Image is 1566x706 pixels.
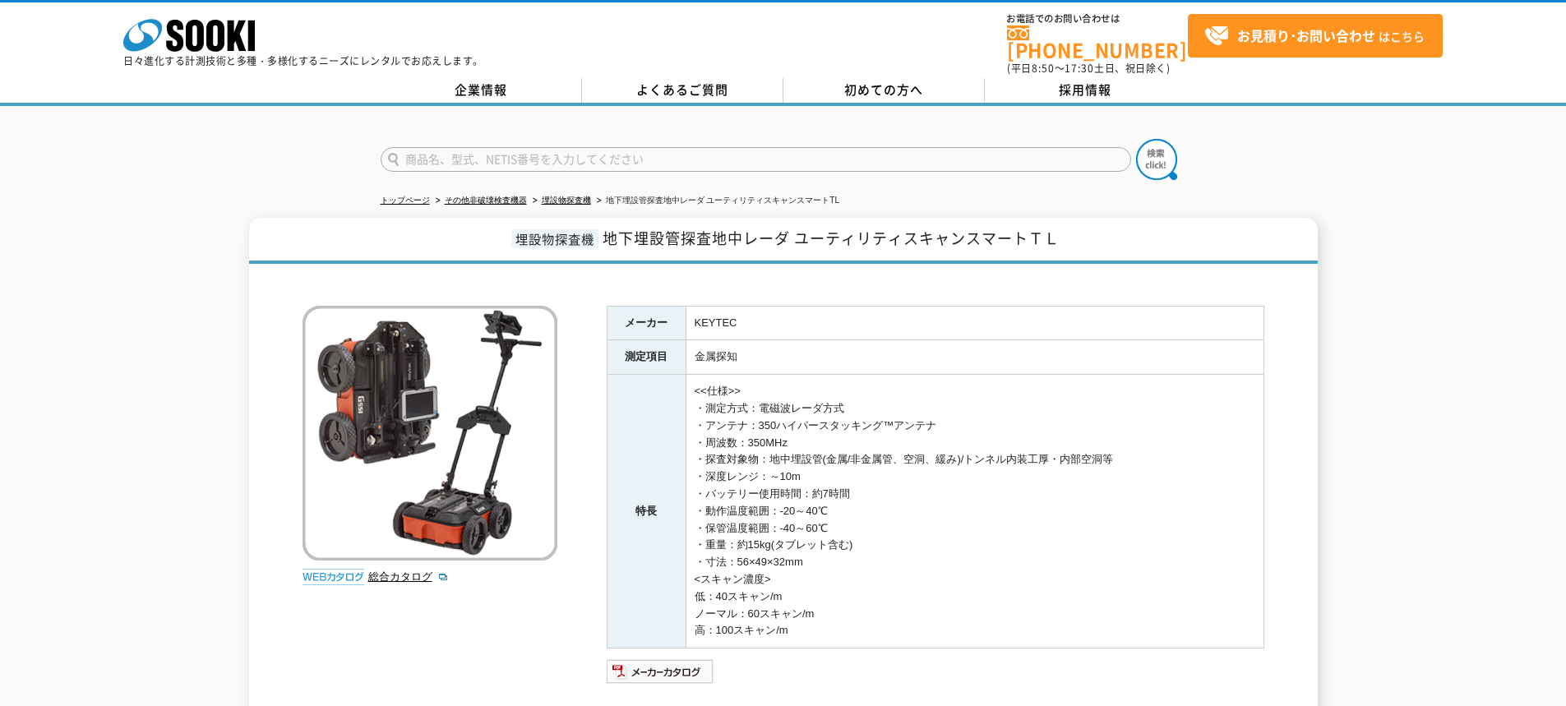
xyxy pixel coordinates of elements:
[1007,25,1188,59] a: [PHONE_NUMBER]
[303,569,364,585] img: webカタログ
[1136,139,1177,180] img: btn_search.png
[1007,61,1170,76] span: (平日 ～ 土日、祝日除く)
[368,570,449,583] a: 総合カタログ
[607,658,714,685] img: メーカーカタログ
[686,375,1263,648] td: <<仕様>> ・測定方式：電磁波レーダ方式 ・アンテナ：350ハイパースタッキング™アンテナ ・周波数：350MHz ・探査対象物：地中埋設管(金属/非金属管、空洞、緩み)/トンネル内装工厚・内...
[607,375,686,648] th: 特長
[686,306,1263,340] td: KEYTEC
[582,78,783,103] a: よくあるご質問
[783,78,985,103] a: 初めての方へ
[594,192,839,210] li: 地下埋設管探査地中レーダ ユーティリティスキャンスマートTL
[844,81,923,99] span: 初めての方へ
[686,340,1263,375] td: 金属探知
[445,196,527,205] a: その他非破壊検査機器
[381,196,430,205] a: トップページ
[381,78,582,103] a: 企業情報
[607,340,686,375] th: 測定項目
[1007,14,1188,24] span: お電話でのお問い合わせは
[511,229,598,248] span: 埋設物探査機
[123,56,483,66] p: 日々進化する計測技術と多種・多様化するニーズにレンタルでお応えします。
[1237,25,1375,45] strong: お見積り･お問い合わせ
[985,78,1186,103] a: 採用情報
[607,306,686,340] th: メーカー
[603,227,1060,249] span: 地下埋設管探査地中レーダ ユーティリティスキャンスマートＴＬ
[607,669,714,681] a: メーカーカタログ
[381,147,1131,172] input: 商品名、型式、NETIS番号を入力してください
[1065,61,1094,76] span: 17:30
[1204,24,1425,48] span: はこちら
[303,306,557,561] img: 地下埋設管探査地中レーダ ユーティリティスキャンスマートTL
[1032,61,1055,76] span: 8:50
[1188,14,1443,58] a: お見積り･お問い合わせはこちら
[542,196,591,205] a: 埋設物探査機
